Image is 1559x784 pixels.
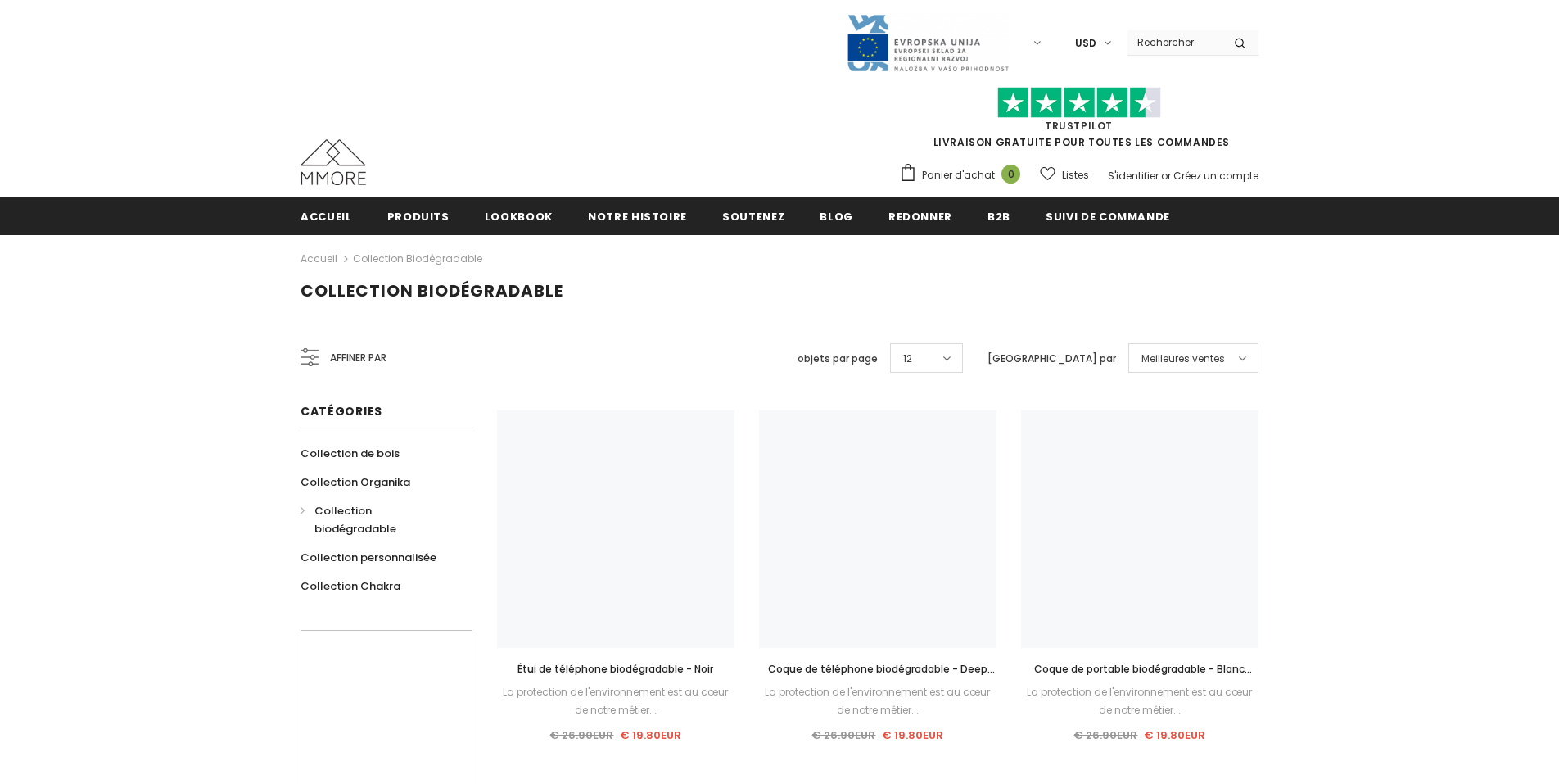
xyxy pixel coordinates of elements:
[1046,197,1170,234] a: Suivi de commande
[922,167,995,184] span: Panier d'achat
[485,209,553,224] span: Lookbook
[997,87,1161,119] img: Faites confiance aux étoiles pilotes
[987,209,1010,224] span: B2B
[301,139,366,185] img: Cas MMORE
[387,197,450,234] a: Produits
[330,349,386,367] span: Affiner par
[1040,161,1089,189] a: Listes
[903,351,912,367] span: 12
[1144,727,1205,743] span: € 19.80EUR
[1075,35,1096,52] span: USD
[301,496,454,543] a: Collection biodégradable
[301,578,400,594] span: Collection Chakra
[820,197,853,234] a: Blog
[1108,169,1159,183] a: S'identifier
[811,727,875,743] span: € 26.90EUR
[820,209,853,224] span: Blog
[353,252,482,265] a: Collection biodégradable
[987,351,1116,367] label: [GEOGRAPHIC_DATA] par
[1045,119,1113,133] a: TrustPilot
[1021,660,1258,678] a: Coque de portable biodégradable - Blanc naturel
[301,474,410,490] span: Collection Organika
[301,249,337,269] a: Accueil
[768,662,995,694] span: Coque de téléphone biodégradable - Deep Sea Blue
[846,35,1010,49] a: Javni Razpis
[301,279,563,302] span: Collection biodégradable
[301,550,436,565] span: Collection personnalisée
[759,683,996,719] div: La protection de l'environnement est au cœur de notre métier...
[899,94,1258,149] span: LIVRAISON GRATUITE POUR TOUTES LES COMMANDES
[497,683,734,719] div: La protection de l'environnement est au cœur de notre métier...
[1021,683,1258,719] div: La protection de l'environnement est au cœur de notre métier...
[301,468,410,496] a: Collection Organika
[301,403,382,419] span: Catégories
[1073,727,1137,743] span: € 26.90EUR
[485,197,553,234] a: Lookbook
[549,727,613,743] span: € 26.90EUR
[517,662,713,676] span: Étui de téléphone biodégradable - Noir
[722,209,784,224] span: soutenez
[987,197,1010,234] a: B2B
[1046,209,1170,224] span: Suivi de commande
[620,727,681,743] span: € 19.80EUR
[899,163,1028,188] a: Panier d'achat 0
[722,197,784,234] a: soutenez
[882,727,943,743] span: € 19.80EUR
[497,660,734,678] a: Étui de téléphone biodégradable - Noir
[1161,169,1171,183] span: or
[1127,30,1222,54] input: Search Site
[798,351,878,367] label: objets par page
[1034,662,1252,694] span: Coque de portable biodégradable - Blanc naturel
[759,660,996,678] a: Coque de téléphone biodégradable - Deep Sea Blue
[301,572,400,600] a: Collection Chakra
[1173,169,1258,183] a: Créez un compte
[387,209,450,224] span: Produits
[301,209,352,224] span: Accueil
[301,439,400,468] a: Collection de bois
[314,503,396,537] span: Collection biodégradable
[888,209,952,224] span: Redonner
[301,543,436,572] a: Collection personnalisée
[888,197,952,234] a: Redonner
[588,197,687,234] a: Notre histoire
[588,209,687,224] span: Notre histoire
[846,13,1010,73] img: Javni Razpis
[1062,167,1089,184] span: Listes
[301,446,400,461] span: Collection de bois
[1001,165,1020,184] span: 0
[301,197,352,234] a: Accueil
[1141,351,1225,367] span: Meilleures ventes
